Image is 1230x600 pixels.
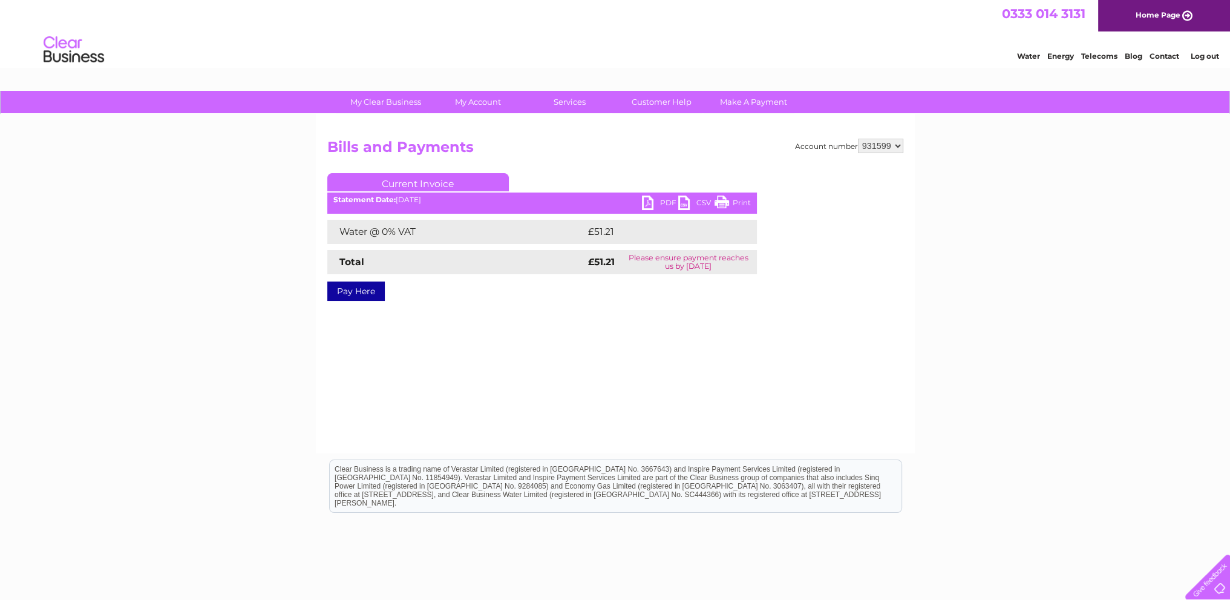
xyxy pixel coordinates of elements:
a: Make A Payment [704,91,803,113]
img: logo.png [43,31,105,68]
a: Log out [1190,51,1219,61]
a: Pay Here [327,282,385,301]
a: Current Invoice [327,173,509,191]
a: CSV [678,196,715,213]
div: [DATE] [327,196,757,204]
td: £51.21 [585,220,730,244]
a: My Clear Business [336,91,436,113]
a: Telecoms [1081,51,1117,61]
strong: Total [339,256,364,268]
a: Print [715,196,751,213]
a: PDF [642,196,678,213]
div: Clear Business is a trading name of Verastar Limited (registered in [GEOGRAPHIC_DATA] No. 3667643... [330,7,901,59]
a: Water [1017,51,1040,61]
td: Water @ 0% VAT [327,220,585,244]
a: Contact [1150,51,1179,61]
a: Blog [1125,51,1142,61]
a: Services [520,91,620,113]
a: 0333 014 3131 [1002,6,1085,21]
h2: Bills and Payments [327,139,903,162]
a: Energy [1047,51,1074,61]
td: Please ensure payment reaches us by [DATE] [620,250,756,274]
strong: £51.21 [588,256,615,268]
a: Customer Help [612,91,712,113]
div: Account number [795,139,903,153]
a: My Account [428,91,528,113]
b: Statement Date: [333,195,396,204]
